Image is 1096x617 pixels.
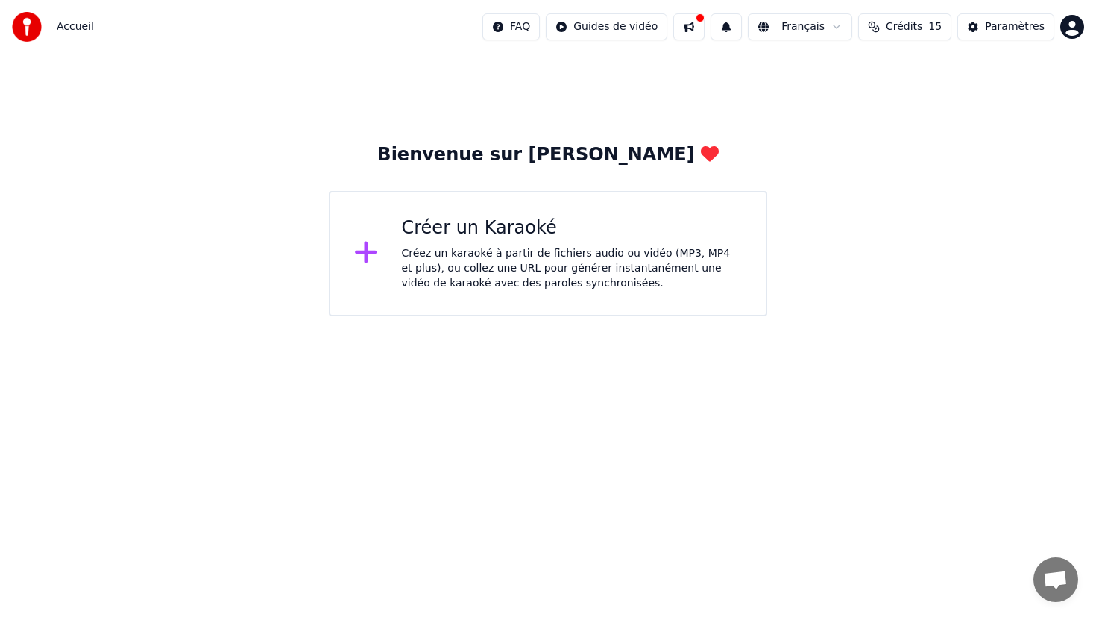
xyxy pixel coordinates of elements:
[12,12,42,42] img: youka
[957,13,1054,40] button: Paramètres
[985,19,1045,34] div: Paramètres
[377,143,718,167] div: Bienvenue sur [PERSON_NAME]
[546,13,667,40] button: Guides de vidéo
[57,19,94,34] nav: breadcrumb
[886,19,922,34] span: Crédits
[1033,557,1078,602] div: Ouvrir le chat
[482,13,540,40] button: FAQ
[402,216,743,240] div: Créer un Karaoké
[57,19,94,34] span: Accueil
[402,246,743,291] div: Créez un karaoké à partir de fichiers audio ou vidéo (MP3, MP4 et plus), ou collez une URL pour g...
[858,13,951,40] button: Crédits15
[928,19,942,34] span: 15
